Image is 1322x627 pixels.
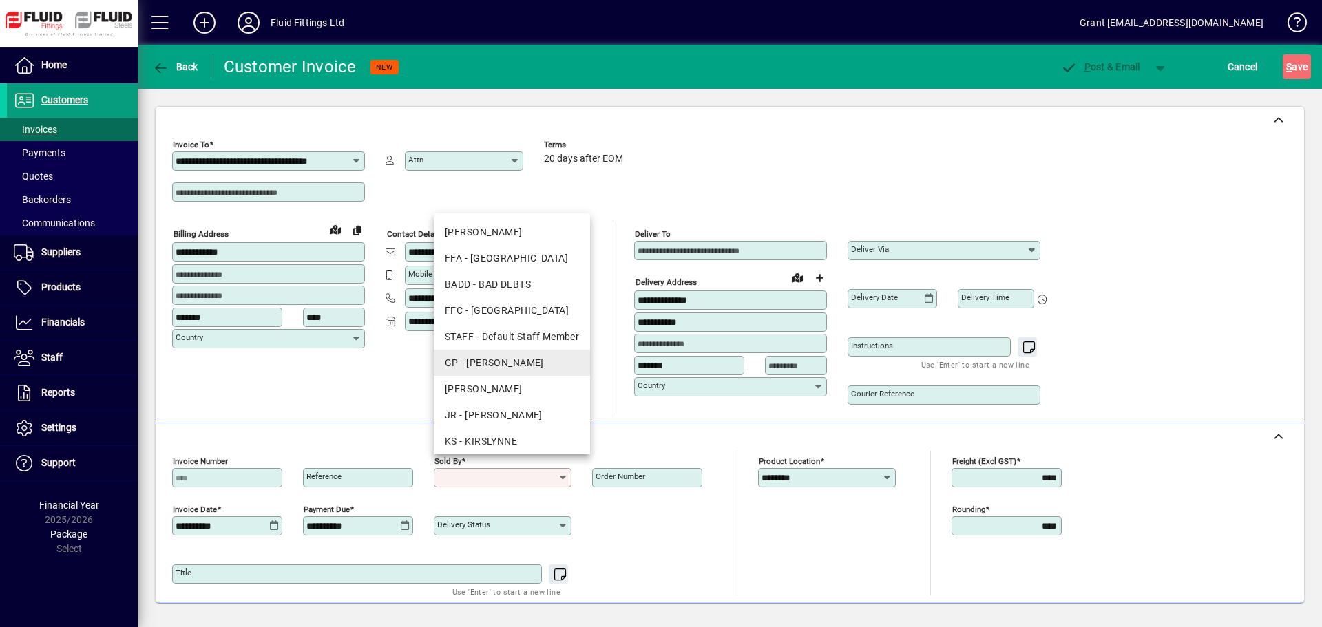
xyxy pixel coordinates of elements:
[434,456,461,466] mat-label: Sold by
[41,94,88,105] span: Customers
[1283,54,1311,79] button: Save
[227,10,271,35] button: Profile
[786,266,808,288] a: View on map
[41,317,85,328] span: Financials
[7,164,138,188] a: Quotes
[7,235,138,270] a: Suppliers
[7,270,138,305] a: Products
[434,323,590,350] mat-option: STAFF - Default Staff Member
[41,281,81,293] span: Products
[1286,61,1292,72] span: S
[544,153,623,164] span: 20 days after EOM
[408,155,423,164] mat-label: Attn
[176,568,191,577] mat-label: Title
[149,54,202,79] button: Back
[324,218,346,240] a: View on map
[961,293,1009,302] mat-label: Delivery time
[1286,56,1308,78] span: ave
[808,267,830,289] button: Choose address
[434,350,590,376] mat-option: GP - Grant Petersen
[1053,54,1147,79] button: Post & Email
[346,219,368,241] button: Copy to Delivery address
[7,118,138,141] a: Invoices
[434,245,590,271] mat-option: FFA - Auckland
[544,140,627,149] span: Terms
[41,457,76,468] span: Support
[851,389,914,398] mat-label: Courier Reference
[952,504,985,514] mat-label: Rounding
[1224,54,1261,79] button: Cancel
[138,54,213,79] app-page-header-button: Back
[445,251,579,266] div: FFA - [GEOGRAPHIC_DATA]
[434,376,590,402] mat-option: JJ - JENI
[7,306,138,340] a: Financials
[1060,61,1140,72] span: ost & Email
[434,402,590,428] mat-option: JR - John Rossouw
[14,194,71,205] span: Backorders
[41,59,67,70] span: Home
[635,229,671,239] mat-label: Deliver To
[152,61,198,72] span: Back
[7,376,138,410] a: Reports
[173,140,209,149] mat-label: Invoice To
[41,246,81,257] span: Suppliers
[921,357,1029,372] mat-hint: Use 'Enter' to start a new line
[176,332,203,342] mat-label: Country
[50,529,87,540] span: Package
[7,341,138,375] a: Staff
[445,330,579,344] div: STAFF - Default Staff Member
[41,422,76,433] span: Settings
[851,341,893,350] mat-label: Instructions
[452,584,560,599] mat-hint: Use 'Enter' to start a new line
[1277,3,1305,47] a: Knowledge Base
[851,244,889,254] mat-label: Deliver via
[434,271,590,297] mat-option: BADD - BAD DEBTS
[952,456,1016,466] mat-label: Freight (excl GST)
[224,56,357,78] div: Customer Invoice
[445,408,579,423] div: JR - [PERSON_NAME]
[7,188,138,211] a: Backorders
[14,217,95,229] span: Communications
[41,387,75,398] span: Reports
[445,382,579,396] div: [PERSON_NAME]
[434,297,590,323] mat-option: FFC - Christchurch
[306,471,342,481] mat-label: Reference
[408,269,432,279] mat-label: Mobile
[1080,12,1263,34] div: Grant [EMAIL_ADDRESS][DOMAIN_NAME]
[445,356,579,370] div: GP - [PERSON_NAME]
[14,171,53,182] span: Quotes
[271,12,344,34] div: Fluid Fittings Ltd
[41,352,63,363] span: Staff
[376,63,393,72] span: NEW
[39,500,99,511] span: Financial Year
[7,446,138,480] a: Support
[173,456,228,466] mat-label: Invoice number
[14,147,65,158] span: Payments
[1228,56,1258,78] span: Cancel
[638,381,665,390] mat-label: Country
[7,48,138,83] a: Home
[182,10,227,35] button: Add
[437,520,490,529] mat-label: Delivery status
[14,124,57,135] span: Invoices
[445,434,579,449] div: KS - KIRSLYNNE
[434,428,590,454] mat-option: KS - KIRSLYNNE
[434,219,590,245] mat-option: AG - ADAM
[851,293,898,302] mat-label: Delivery date
[1084,61,1091,72] span: P
[445,304,579,318] div: FFC - [GEOGRAPHIC_DATA]
[596,471,645,481] mat-label: Order number
[759,456,820,466] mat-label: Product location
[445,225,579,240] div: [PERSON_NAME]
[7,411,138,445] a: Settings
[173,504,217,514] mat-label: Invoice date
[445,277,579,292] div: BADD - BAD DEBTS
[7,141,138,164] a: Payments
[7,211,138,235] a: Communications
[304,504,350,514] mat-label: Payment due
